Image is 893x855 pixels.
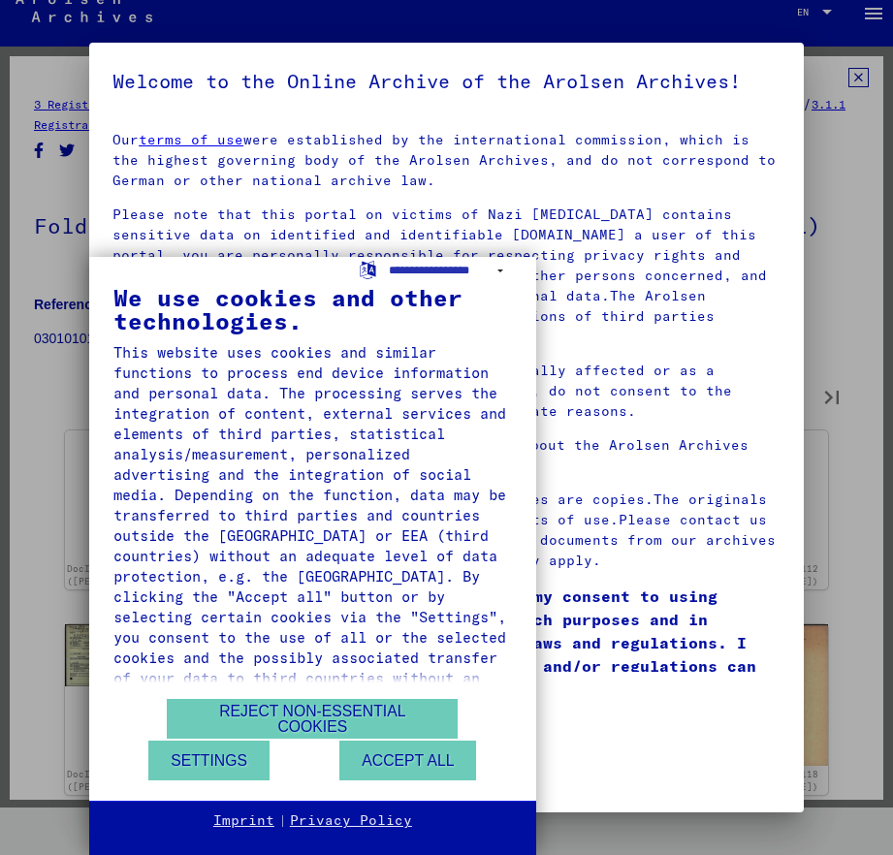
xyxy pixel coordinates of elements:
[113,342,512,709] div: This website uses cookies and similar functions to process end device information and personal da...
[113,286,512,332] div: We use cookies and other technologies.
[290,811,412,831] a: Privacy Policy
[167,699,458,739] button: Reject non-essential cookies
[148,741,270,780] button: Settings
[339,741,476,780] button: Accept all
[213,811,274,831] a: Imprint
